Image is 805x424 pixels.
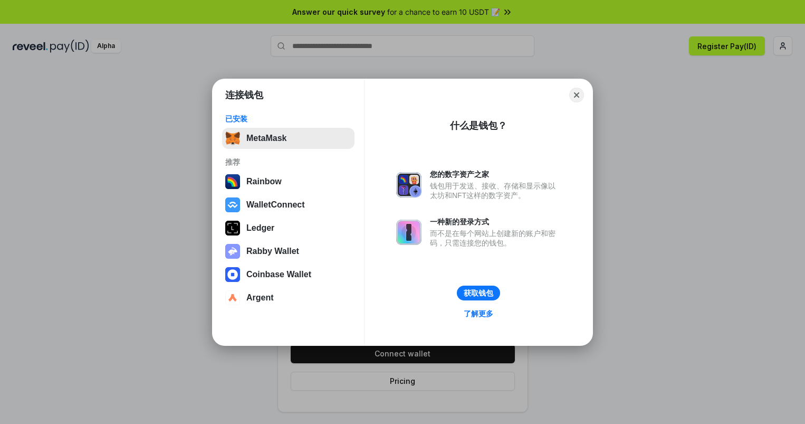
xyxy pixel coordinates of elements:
button: WalletConnect [222,194,354,215]
button: Argent [222,287,354,308]
h1: 连接钱包 [225,89,263,101]
img: svg+xml,%3Csvg%20width%3D%2228%22%20height%3D%2228%22%20viewBox%3D%220%200%2028%2028%22%20fill%3D... [225,197,240,212]
a: 了解更多 [457,307,500,321]
img: svg+xml,%3Csvg%20xmlns%3D%22http%3A%2F%2Fwww.w3.org%2F2000%2Fsvg%22%20fill%3D%22none%22%20viewBox... [396,172,421,197]
img: svg+xml,%3Csvg%20width%3D%2228%22%20height%3D%2228%22%20viewBox%3D%220%200%2028%2028%22%20fill%3D... [225,267,240,282]
div: Ledger [246,223,274,233]
div: Rabby Wallet [246,247,299,256]
div: 获取钱包 [464,288,493,298]
div: 了解更多 [464,309,493,318]
div: Argent [246,293,274,303]
div: 一种新的登录方式 [430,217,561,227]
div: 已安装 [225,114,351,124]
div: 钱包用于发送、接收、存储和显示像以太坊和NFT这样的数字资产。 [430,181,561,200]
img: svg+xml,%3Csvg%20xmlns%3D%22http%3A%2F%2Fwww.w3.org%2F2000%2Fsvg%22%20fill%3D%22none%22%20viewBox... [396,220,421,245]
div: Rainbow [246,177,282,186]
div: 而不是在每个网站上创建新的账户和密码，只需连接您的钱包。 [430,229,561,248]
img: svg+xml,%3Csvg%20width%3D%2228%22%20height%3D%2228%22%20viewBox%3D%220%200%2028%2028%22%20fill%3D... [225,290,240,305]
button: Ledger [222,218,354,239]
div: WalletConnect [246,200,305,210]
div: 推荐 [225,157,351,167]
div: 您的数字资产之家 [430,169,561,179]
button: MetaMask [222,128,354,149]
img: svg+xml,%3Csvg%20xmlns%3D%22http%3A%2F%2Fwww.w3.org%2F2000%2Fsvg%22%20width%3D%2228%22%20height%3... [225,221,240,235]
div: Coinbase Wallet [246,270,311,279]
button: 获取钱包 [457,286,500,300]
img: svg+xml,%3Csvg%20width%3D%22120%22%20height%3D%22120%22%20viewBox%3D%220%200%20120%20120%22%20fil... [225,174,240,189]
img: svg+xml,%3Csvg%20fill%3D%22none%22%20height%3D%2233%22%20viewBox%3D%220%200%2035%2033%22%20width%... [225,131,240,146]
div: 什么是钱包？ [450,119,507,132]
button: Close [569,88,584,102]
div: MetaMask [246,134,286,143]
button: Rabby Wallet [222,241,354,262]
button: Coinbase Wallet [222,264,354,285]
img: svg+xml,%3Csvg%20xmlns%3D%22http%3A%2F%2Fwww.w3.org%2F2000%2Fsvg%22%20fill%3D%22none%22%20viewBox... [225,244,240,259]
button: Rainbow [222,171,354,192]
